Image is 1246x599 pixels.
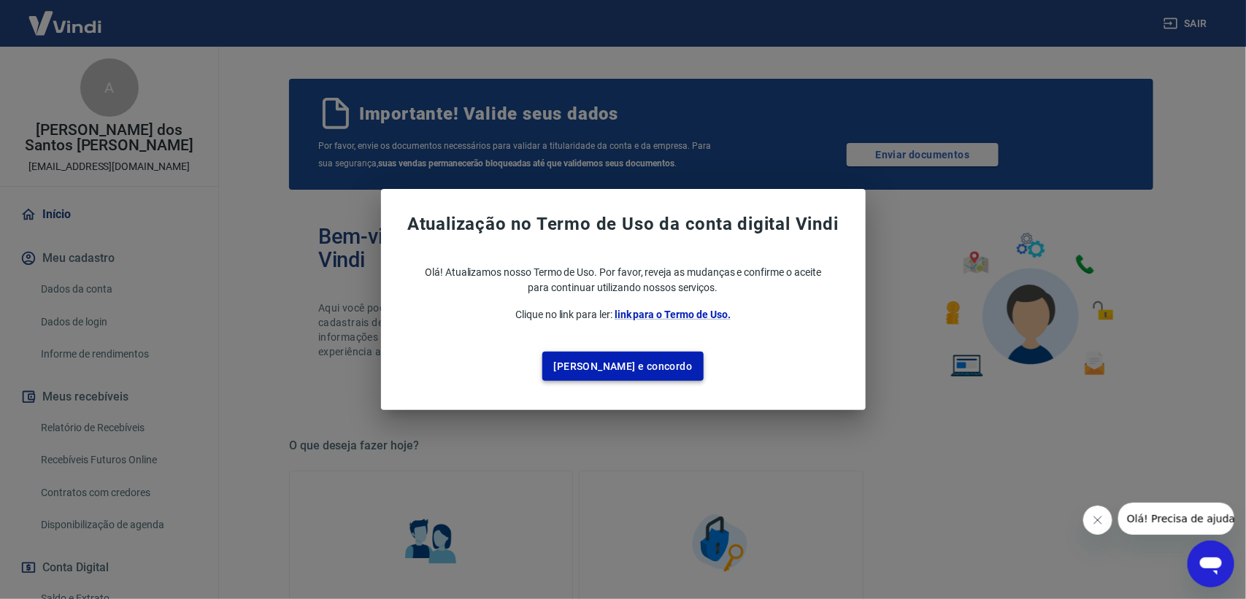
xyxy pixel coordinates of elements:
[387,212,860,236] span: Atualização no Termo de Uso da conta digital Vindi
[1118,503,1234,535] iframe: Mensagem da empresa
[542,352,704,382] button: [PERSON_NAME] e concordo
[615,309,731,320] a: link para o Termo de Uso.
[1083,506,1112,535] iframe: Fechar mensagem
[387,265,860,295] p: Olá! Atualizamos nosso Termo de Uso. Por favor, reveja as mudanças e confirme o aceite para conti...
[9,10,123,22] span: Olá! Precisa de ajuda?
[387,307,860,322] p: Clique no link para ler:
[1188,541,1234,587] iframe: Botão para abrir a janela de mensagens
